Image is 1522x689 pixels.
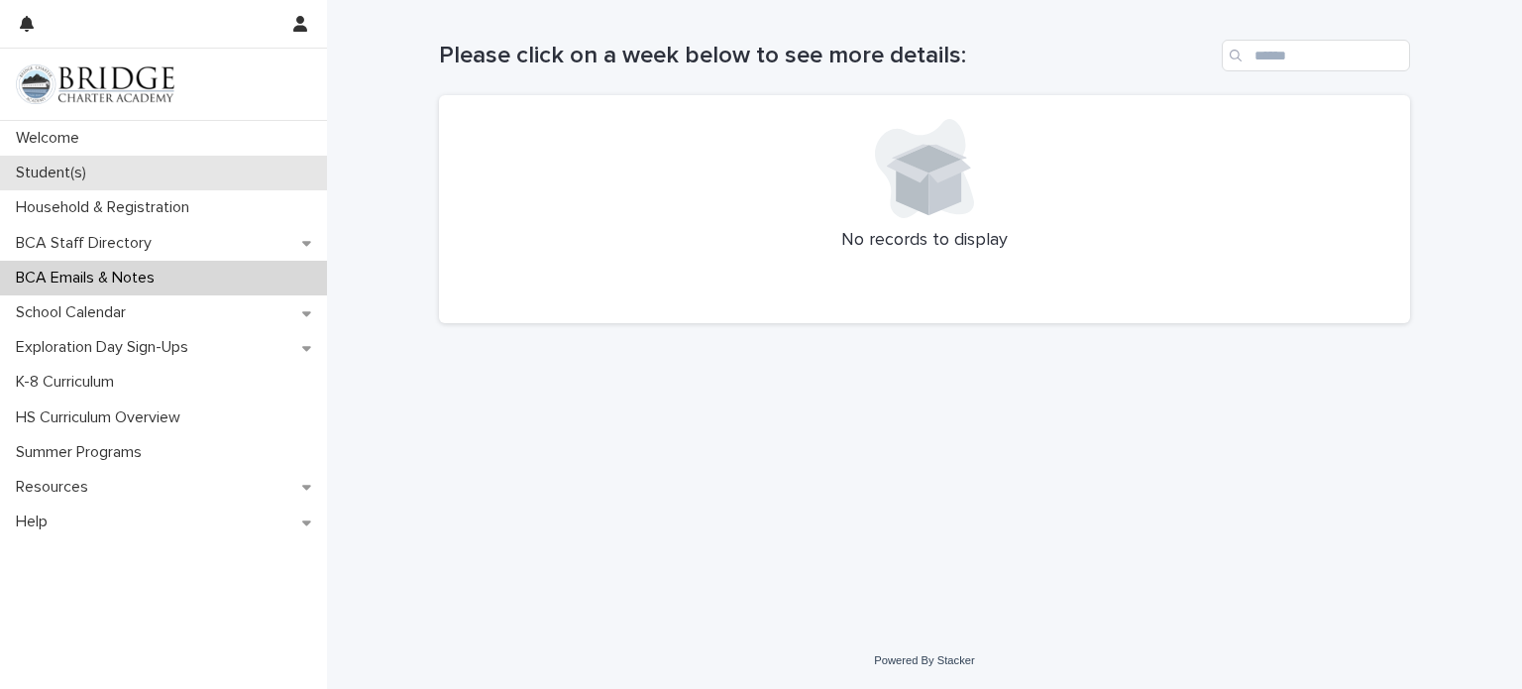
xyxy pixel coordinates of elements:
[874,654,974,666] a: Powered By Stacker
[463,230,1386,252] p: No records to display
[8,338,204,357] p: Exploration Day Sign-Ups
[8,408,196,427] p: HS Curriculum Overview
[16,64,174,104] img: V1C1m3IdTEidaUdm9Hs0
[8,303,142,322] p: School Calendar
[8,373,130,392] p: K-8 Curriculum
[439,42,1214,70] h1: Please click on a week below to see more details:
[8,234,167,253] p: BCA Staff Directory
[8,478,104,497] p: Resources
[8,443,158,462] p: Summer Programs
[8,198,205,217] p: Household & Registration
[8,129,95,148] p: Welcome
[8,164,102,182] p: Student(s)
[8,269,170,287] p: BCA Emails & Notes
[8,513,63,531] p: Help
[1222,40,1410,71] input: Search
